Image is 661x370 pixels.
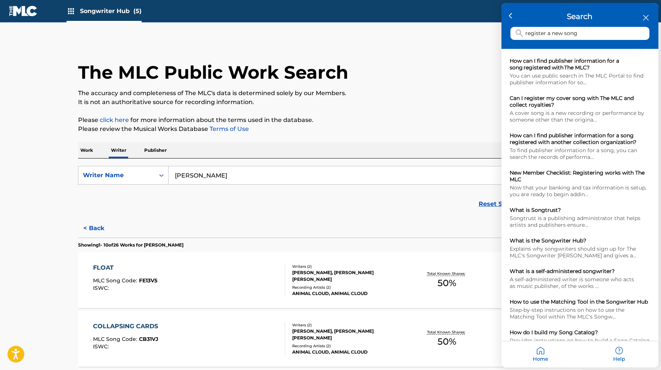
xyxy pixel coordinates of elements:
[510,215,650,228] div: Songtrust is a publishing administrator that helps artists and publishers ensure...
[510,147,650,160] div: To find publisher information for a song, you can search the records of performa...
[501,53,658,90] div: How can I find publisher information for a <span class="hs-search-highlight hs-highlight-title">s...
[501,128,658,165] div: How can I find publisher information for a <span class="hs-search-highlight hs-highlight-title">s...
[501,263,658,294] div: What is a self-administered <span class="hs-search-highlight hs-highlight-title">songwriter</span>?
[510,72,650,86] div: You can use public search in The MLC Portal to find publisher information for so...
[516,29,523,37] svg: icon
[501,90,658,128] div: Can I <span class="hs-search-highlight hs-highlight-title">register</span> my cover <span class="...
[510,276,650,289] div: A self-administered writer is someone who acts as music publisher, of the works ...
[501,294,658,324] div: How to use the Matching Tool in the <span class="hs-search-highlight hs-highlight-title">Songwrit...
[510,12,649,21] h3: Search
[510,207,650,213] div: What is Songtrust?
[510,237,650,244] div: What is the Songwriter Hub?
[501,165,658,202] div: <span class="hs-search-highlight hs-highlight-title">New</span> Member Checklist: <span class="hs...
[501,202,658,233] div: What is <span class="hs-search-highlight hs-highlight-title">Songtrust</span>?
[510,110,650,123] div: A cover song is a new recording or performance by someone other than the origina...
[510,27,649,40] input: Search for help
[501,324,658,355] div: How do I build my <span class="hs-search-highlight hs-highlight-title">Song</span> Catalog?
[510,268,650,275] div: What is a self-administered songwriter?
[510,169,650,183] div: New Member Checklist: Registering works with The MLC
[580,341,658,367] div: Help
[510,307,650,320] div: Step-by-step instructions on how to use the Matching Tool within The MLC's Songw...
[501,233,658,263] div: What is the <span class="hs-search-highlight hs-highlight-title">Songwriter</span> Hub?
[510,245,650,259] div: Explains why songwriters should sign up for The MLC's Songwriter [PERSON_NAME] and gives a...
[510,95,650,108] div: Can I register my cover song with The MLC and collect royalties?
[510,184,650,198] div: Now that your banking and tax information is setup, you are ready to begin addin...
[501,341,580,367] div: Home
[510,132,650,145] div: How can I find publisher information for a song registered with another collection organization?
[510,298,650,305] div: How to use the Matching Tool in the Songwriter Hub
[642,14,649,21] div: close resource center
[510,337,650,351] div: Provides instructions on how to build a Song Catalog within The MLC's Songwriter...
[510,57,650,71] div: How can I find publisher information for a song registered with The MLC?
[510,329,650,336] div: How do I build my Song Catalog?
